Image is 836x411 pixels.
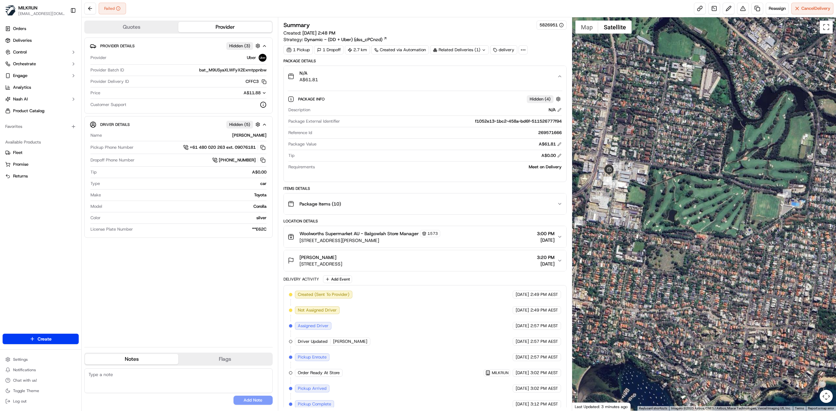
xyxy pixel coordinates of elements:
button: Package Items (10) [284,193,566,214]
span: Dropoff Phone Number [90,157,135,163]
span: 3:20 PM [537,254,555,261]
span: Provider Details [100,43,135,49]
span: Pickup Complete [298,401,331,407]
h3: Summary [283,22,310,28]
button: Chat with us! [3,376,79,385]
span: bat_M9USyaXLWFyX2Exmtppnbw [199,67,266,73]
span: [DATE] [537,237,555,243]
span: Provider [90,55,106,61]
span: 3:00 PM [537,230,555,237]
span: [STREET_ADDRESS][PERSON_NAME] [299,237,440,244]
span: Returns [13,173,28,179]
span: 3:12 PM AEST [530,401,558,407]
span: Engage [13,73,27,79]
span: Deliveries [13,38,32,43]
button: Keyboard shortcuts [639,406,667,411]
button: Show satellite imagery [598,21,632,34]
div: Related Deliveries (1) [430,45,489,54]
a: Terms (opens in new tab) [795,406,804,410]
button: Reassign [766,3,789,14]
img: MILKRUN [5,5,16,16]
span: Hidden ( 5 ) [229,122,250,128]
span: Reassign [769,6,786,11]
span: [STREET_ADDRESS] [299,261,342,267]
span: [DATE] [516,339,529,344]
button: Quotes [85,22,178,32]
span: N/A [299,70,318,76]
div: A$0.00 [99,169,266,175]
button: [PERSON_NAME][STREET_ADDRESS]3:20 PM[DATE] [284,250,566,271]
span: Type [90,181,100,187]
span: Chat with us! [13,378,37,383]
span: A$11.88 [244,90,261,96]
button: Fleet [3,147,79,158]
span: MILKRUN [18,5,38,11]
button: Orchestrate [3,59,79,69]
span: [DATE] [516,401,529,407]
div: silver [103,215,266,221]
span: 3:02 PM AEST [530,370,558,376]
button: Show street map [575,21,598,34]
span: [DATE] [516,307,529,313]
a: Product Catalog [3,106,79,116]
span: [PERSON_NAME] [299,254,336,261]
div: N/AA$61.81 [284,87,566,182]
span: Hidden ( 4 ) [530,96,551,102]
button: Notifications [3,365,79,374]
span: Cancel Delivery [801,6,830,11]
div: delivery [490,45,517,54]
span: Orchestrate [13,61,36,67]
span: [DATE] [516,386,529,391]
img: uber-new-logo.jpeg [259,54,266,62]
span: [DATE] [516,370,529,376]
span: Pickup Arrived [298,386,327,391]
button: Log out [3,397,79,406]
div: 8 [783,189,791,198]
div: Meet on Delivery [317,164,562,170]
div: Available Products [3,137,79,147]
button: Driver DetailsHidden (5) [90,119,267,130]
span: Orders [13,26,26,32]
button: Toggle Theme [3,386,79,395]
div: car [103,181,266,187]
span: Fleet [13,150,23,156]
span: Create [38,336,52,342]
img: Google [574,402,595,411]
span: Color [90,215,101,221]
span: Dynamic - (DD + Uber) (dss_cPCnzd) [304,36,382,43]
span: 2:49 PM AEST [530,307,558,313]
span: Pickup Phone Number [90,145,134,150]
span: Name [90,132,102,138]
div: 1 Pickup [283,45,313,54]
span: Price [90,90,100,96]
button: Add Event [323,275,352,283]
a: Deliveries [3,35,79,46]
span: Assigned Driver [298,323,329,329]
div: 4 [610,180,618,188]
span: Package Info [298,97,326,102]
span: 2:49 PM AEST [530,292,558,297]
a: Orders [3,23,79,34]
span: Settings [13,357,28,362]
div: Favorites [3,121,79,132]
span: [DATE] [516,323,529,329]
div: N/A [549,107,562,113]
button: Returns [3,171,79,181]
span: Log out [13,399,26,404]
button: Toggle fullscreen view [820,21,833,34]
span: [PERSON_NAME] [333,339,367,344]
span: Notifications [13,367,36,373]
button: Flags [178,354,272,364]
button: Map camera controls [820,390,833,403]
span: Hidden ( 3 ) [229,43,250,49]
button: Create [3,334,79,344]
button: Provider DetailsHidden (3) [90,40,267,51]
a: +61 480 020 263 ext. 09076181 [183,144,266,151]
button: 5826951 [539,22,564,28]
div: 2.7 km [345,45,370,54]
button: Nash AI [3,94,79,104]
button: Woolworths Supermarket AU - Balgowlah Store Manager1573[STREET_ADDRESS][PERSON_NAME]3:00 PM[DATE] [284,226,566,248]
a: Report a map error [808,406,834,410]
span: Customer Support [90,102,126,108]
button: CFFC3 [246,79,266,84]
